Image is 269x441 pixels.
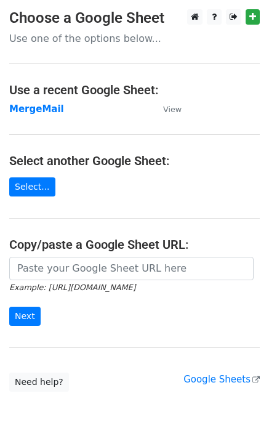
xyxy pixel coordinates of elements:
p: Use one of the options below... [9,32,260,45]
h3: Choose a Google Sheet [9,9,260,27]
input: Paste your Google Sheet URL here [9,257,254,280]
h4: Select another Google Sheet: [9,153,260,168]
h4: Use a recent Google Sheet: [9,83,260,97]
a: View [151,103,182,115]
input: Next [9,307,41,326]
small: Example: [URL][DOMAIN_NAME] [9,283,135,292]
a: Need help? [9,373,69,392]
a: Select... [9,177,55,196]
a: Google Sheets [183,374,260,385]
a: MergeMail [9,103,64,115]
h4: Copy/paste a Google Sheet URL: [9,237,260,252]
small: View [163,105,182,114]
